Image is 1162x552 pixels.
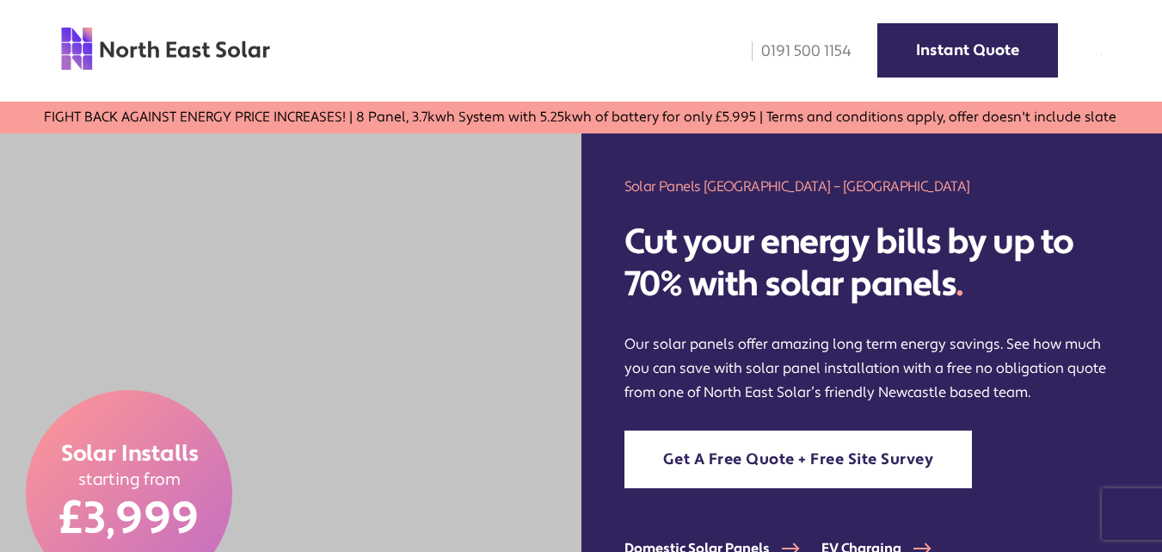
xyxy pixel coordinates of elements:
[77,468,181,490] span: starting from
[624,332,1120,405] p: Our solar panels offer amazing long term energy savings. See how much you can save with solar pan...
[740,41,852,61] a: 0191 500 1154
[877,23,1058,78] a: Instant Quote
[624,431,973,488] a: Get A Free Quote + Free Site Survey
[956,263,963,307] span: .
[60,26,271,71] img: north east solar logo
[60,439,198,468] span: Solar Installs
[624,177,1120,196] h1: Solar Panels [GEOGRAPHIC_DATA] – [GEOGRAPHIC_DATA]
[59,490,200,547] span: £3,999
[752,41,753,61] img: phone icon
[624,222,1120,306] h2: Cut your energy bills by up to 70% with solar panels
[1101,54,1102,55] img: menu icon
